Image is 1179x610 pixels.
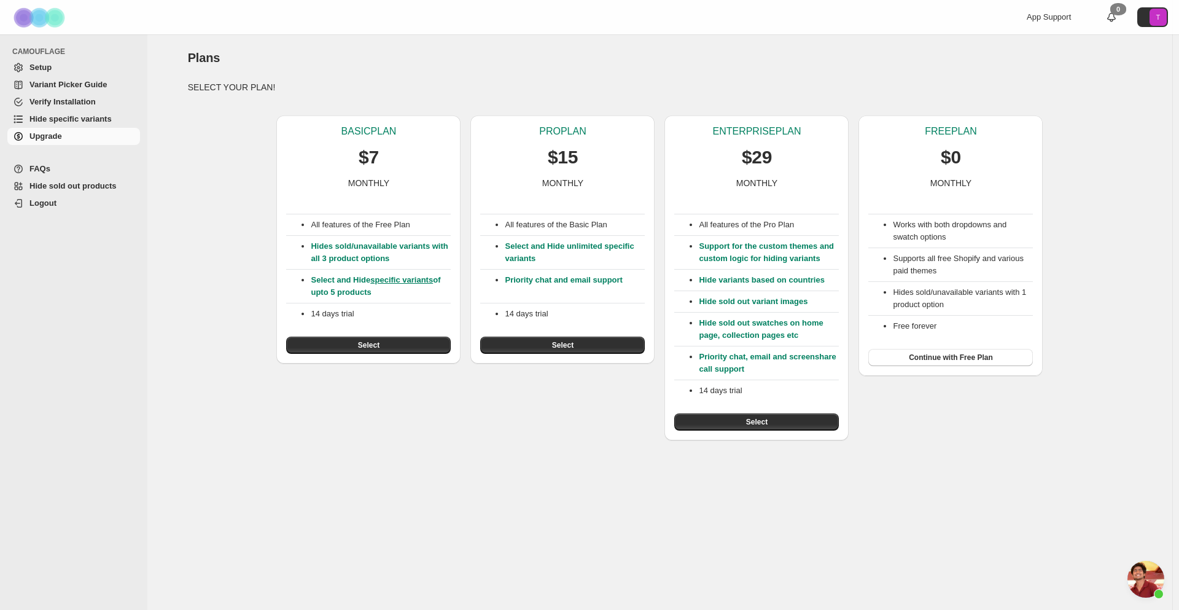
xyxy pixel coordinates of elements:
[699,295,839,308] p: Hide sold out variant images
[188,51,220,65] span: Plans
[348,177,389,189] p: MONTHLY
[548,145,578,170] p: $15
[505,219,645,231] p: All features of the Basic Plan
[7,160,140,178] a: FAQs
[7,128,140,145] a: Upgrade
[505,308,645,320] p: 14 days trial
[29,114,112,123] span: Hide specific variants
[341,125,397,138] p: BASIC PLAN
[925,125,976,138] p: FREE PLAN
[893,320,1033,332] li: Free forever
[480,337,645,354] button: Select
[7,76,140,93] a: Variant Picker Guide
[736,177,777,189] p: MONTHLY
[29,164,50,173] span: FAQs
[552,340,574,350] span: Select
[12,47,141,57] span: CAMOUFLAGE
[539,125,586,138] p: PRO PLAN
[7,195,140,212] a: Logout
[188,81,1132,93] p: SELECT YOUR PLAN!
[742,145,772,170] p: $29
[311,308,451,320] p: 14 days trial
[311,219,451,231] p: All features of the Free Plan
[674,413,839,431] button: Select
[505,240,645,265] p: Select and Hide unlimited specific variants
[29,181,117,190] span: Hide sold out products
[29,198,56,208] span: Logout
[868,349,1033,366] button: Continue with Free Plan
[29,97,96,106] span: Verify Installation
[7,93,140,111] a: Verify Installation
[1137,7,1168,27] button: Avatar with initials T
[893,286,1033,311] li: Hides sold/unavailable variants with 1 product option
[358,340,379,350] span: Select
[699,240,839,265] p: Support for the custom themes and custom logic for hiding variants
[7,111,140,128] a: Hide specific variants
[311,240,451,265] p: Hides sold/unavailable variants with all 3 product options
[29,80,107,89] span: Variant Picker Guide
[930,177,971,189] p: MONTHLY
[29,63,52,72] span: Setup
[893,252,1033,277] li: Supports all free Shopify and various paid themes
[359,145,379,170] p: $7
[1105,11,1118,23] a: 0
[286,337,451,354] button: Select
[1150,9,1167,26] span: Avatar with initials T
[1110,3,1126,15] div: 0
[505,274,645,299] p: Priority chat and email support
[712,125,801,138] p: ENTERPRISE PLAN
[542,177,583,189] p: MONTHLY
[1156,14,1161,21] text: T
[699,385,839,397] p: 14 days trial
[699,351,839,375] p: Priority chat, email and screenshare call support
[941,145,961,170] p: $0
[10,1,71,34] img: Camouflage
[7,59,140,76] a: Setup
[699,274,839,286] p: Hide variants based on countries
[370,275,433,284] a: specific variants
[699,219,839,231] p: All features of the Pro Plan
[311,274,451,299] p: Select and Hide of upto 5 products
[1127,561,1164,598] div: Chat öffnen
[7,178,140,195] a: Hide sold out products
[746,417,768,427] span: Select
[1027,12,1071,22] span: App Support
[29,131,62,141] span: Upgrade
[699,317,839,342] p: Hide sold out swatches on home page, collection pages etc
[893,219,1033,243] li: Works with both dropdowns and swatch options
[909,353,993,362] span: Continue with Free Plan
